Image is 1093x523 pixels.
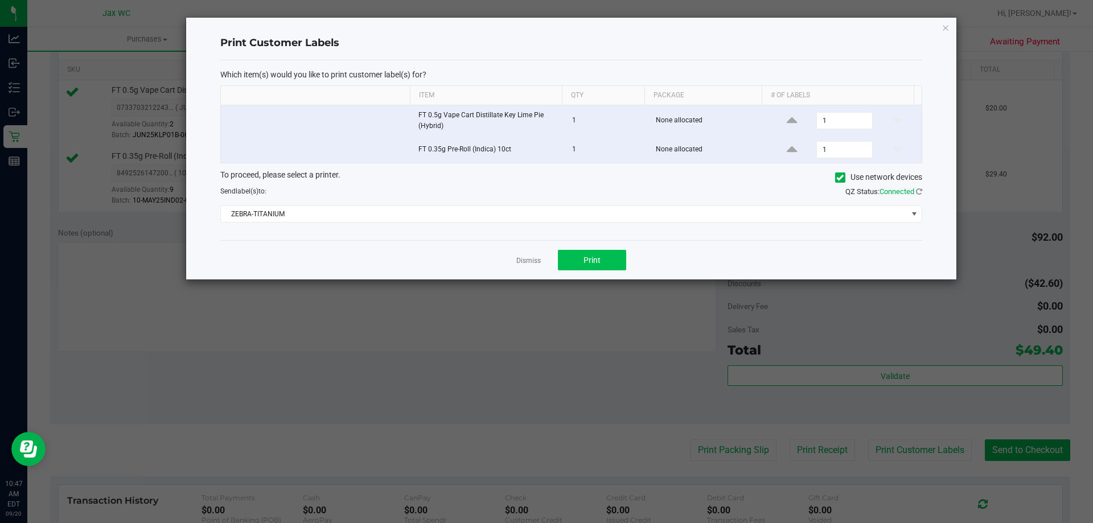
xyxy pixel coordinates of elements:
[649,137,768,163] td: None allocated
[220,36,922,51] h4: Print Customer Labels
[644,86,762,105] th: Package
[880,187,914,196] span: Connected
[565,137,649,163] td: 1
[412,105,565,137] td: FT 0.5g Vape Cart Distillate Key Lime Pie (Hybrid)
[412,137,565,163] td: FT 0.35g Pre-Roll (Indica) 10ct
[212,169,931,186] div: To proceed, please select a printer.
[562,86,644,105] th: Qty
[845,187,922,196] span: QZ Status:
[558,250,626,270] button: Print
[11,432,46,466] iframe: Resource center
[236,187,258,195] span: label(s)
[835,171,922,183] label: Use network devices
[221,206,907,222] span: ZEBRA-TITANIUM
[762,86,914,105] th: # of labels
[565,105,649,137] td: 1
[649,105,768,137] td: None allocated
[584,256,601,265] span: Print
[220,69,922,80] p: Which item(s) would you like to print customer label(s) for?
[410,86,562,105] th: Item
[220,187,266,195] span: Send to:
[516,256,541,266] a: Dismiss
